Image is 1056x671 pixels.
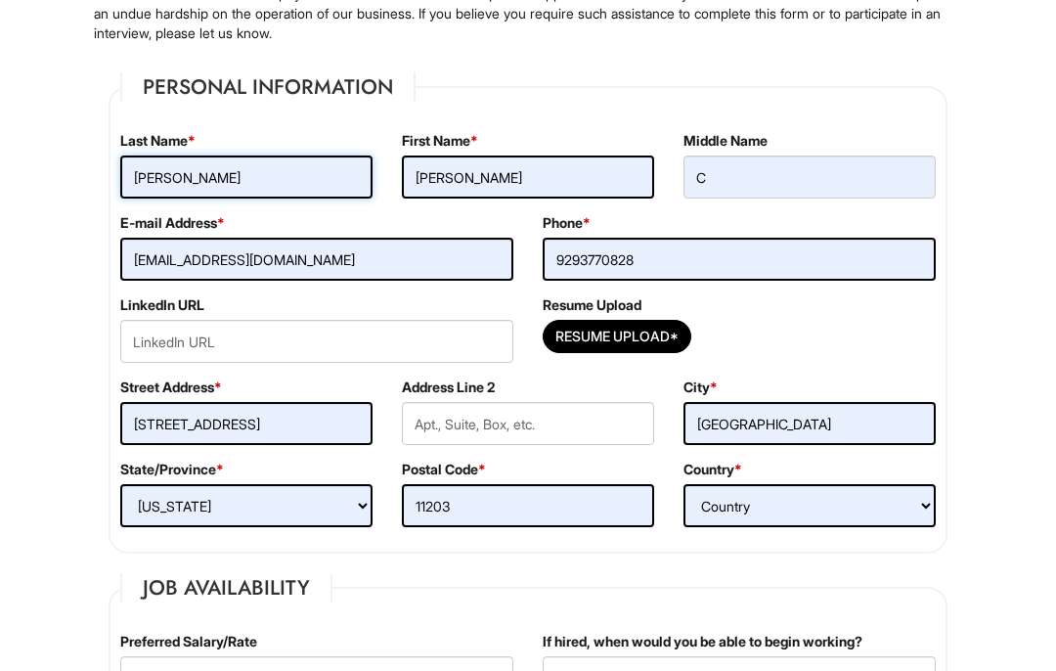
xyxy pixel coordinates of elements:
[120,239,513,282] input: E-mail Address
[120,485,373,528] select: State/Province
[402,379,495,398] label: Address Line 2
[543,239,936,282] input: Phone
[402,403,654,446] input: Apt., Suite, Box, etc.
[543,214,591,234] label: Phone
[402,132,478,152] label: First Name
[683,379,718,398] label: City
[402,461,486,480] label: Postal Code
[543,296,641,316] label: Resume Upload
[120,403,373,446] input: Street Address
[683,132,768,152] label: Middle Name
[120,296,204,316] label: LinkedIn URL
[120,633,257,652] label: Preferred Salary/Rate
[543,321,691,354] button: Resume Upload*Resume Upload*
[120,321,513,364] input: LinkedIn URL
[683,485,936,528] select: Country
[683,461,742,480] label: Country
[683,157,936,200] input: Middle Name
[120,132,196,152] label: Last Name
[120,73,416,103] legend: Personal Information
[543,633,862,652] label: If hired, when would you be able to begin working?
[402,485,654,528] input: Postal Code
[120,574,332,604] legend: Job Availability
[683,403,936,446] input: City
[120,214,225,234] label: E-mail Address
[402,157,654,200] input: First Name
[120,379,222,398] label: Street Address
[120,157,373,200] input: Last Name
[120,461,224,480] label: State/Province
